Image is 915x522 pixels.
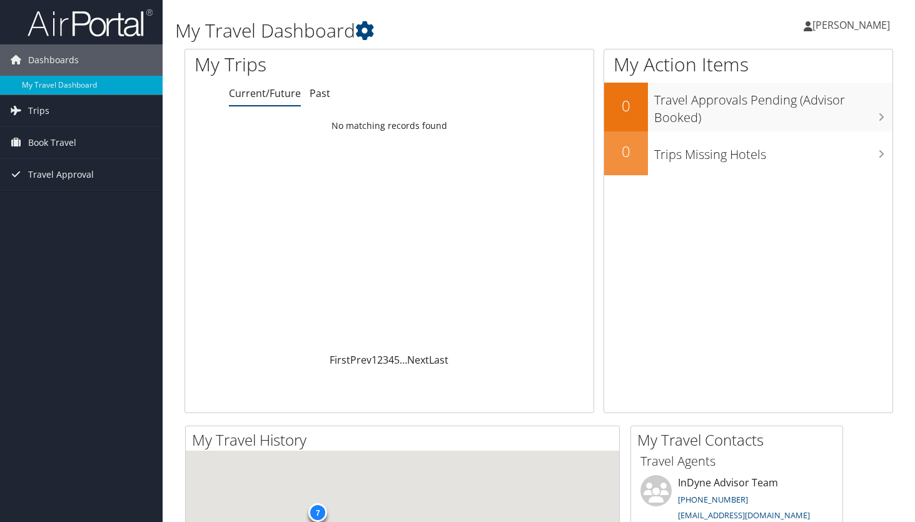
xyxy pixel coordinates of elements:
span: Travel Approval [28,159,94,190]
a: First [330,353,350,367]
h3: Travel Agents [640,453,833,470]
a: 0Trips Missing Hotels [604,131,892,175]
h2: My Travel Contacts [637,429,842,451]
h1: My Trips [195,51,414,78]
span: Book Travel [28,127,76,158]
a: 3 [383,353,388,367]
a: [EMAIL_ADDRESS][DOMAIN_NAME] [678,509,810,521]
h2: 0 [604,95,648,116]
span: Trips [28,95,49,126]
a: 0Travel Approvals Pending (Advisor Booked) [604,83,892,131]
span: … [400,353,407,367]
a: 1 [372,353,377,367]
a: Next [407,353,429,367]
td: No matching records found [185,115,594,137]
h3: Travel Approvals Pending (Advisor Booked) [654,85,892,126]
span: Dashboards [28,44,79,76]
a: 2 [377,353,383,367]
a: Past [310,86,330,100]
a: 4 [388,353,394,367]
a: [PERSON_NAME] [804,6,902,44]
a: [PHONE_NUMBER] [678,494,748,505]
a: Current/Future [229,86,301,100]
h1: My Action Items [604,51,892,78]
div: 7 [308,503,327,522]
h2: My Travel History [192,429,619,451]
span: [PERSON_NAME] [812,18,890,32]
h2: 0 [604,141,648,162]
a: 5 [394,353,400,367]
a: Last [429,353,448,367]
img: airportal-logo.png [28,8,153,38]
h3: Trips Missing Hotels [654,140,892,163]
a: Prev [350,353,372,367]
h1: My Travel Dashboard [175,18,660,44]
